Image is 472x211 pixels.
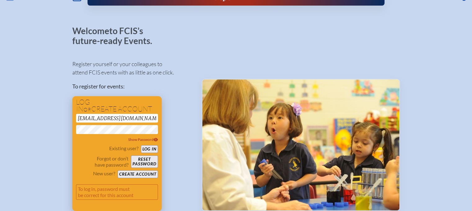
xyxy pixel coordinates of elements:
[118,170,158,178] button: Create account
[76,114,158,123] input: Email
[76,99,158,113] h1: Log in create account
[109,145,138,151] p: Existing user?
[76,155,129,168] p: Forgot or don’t have password?
[72,82,192,91] p: To register for events:
[202,79,399,210] img: Events
[93,170,115,177] p: New user?
[72,26,159,46] p: Welcome to FCIS’s future-ready Events.
[128,137,158,142] span: Show Password
[76,184,158,200] p: To log in, password must be correct for this account
[83,106,91,113] span: or
[141,145,158,153] button: Log in
[131,155,158,168] button: Resetpassword
[72,60,192,77] p: Register yourself or your colleagues to attend FCIS events with as little as one click.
